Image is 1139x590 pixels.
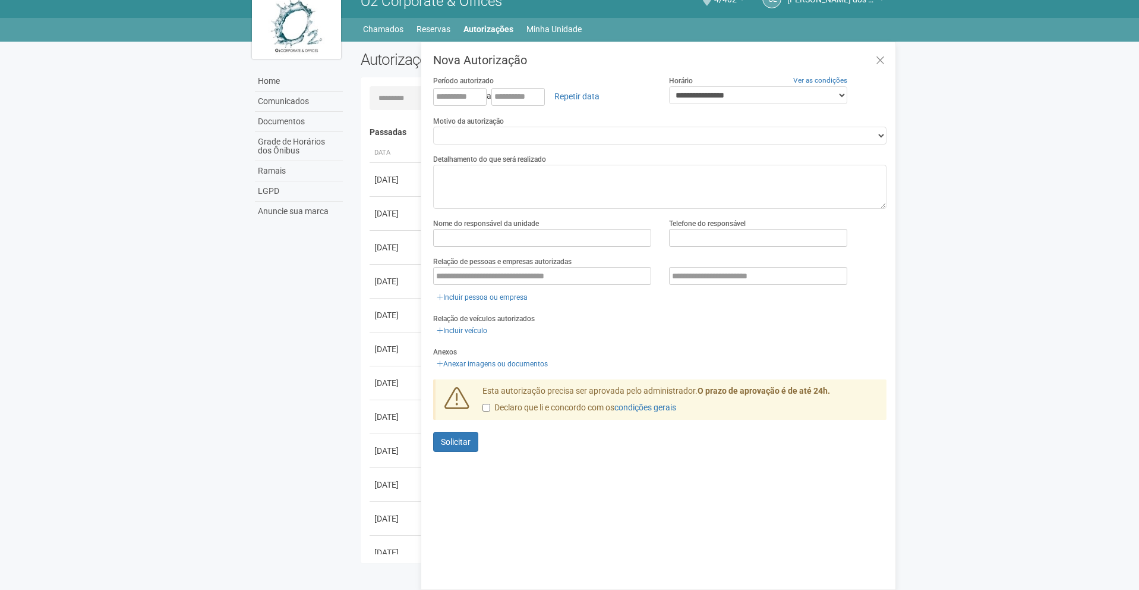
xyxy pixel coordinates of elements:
a: Grade de Horários dos Ônibus [255,132,343,161]
h3: Nova Autorização [433,54,886,66]
div: [DATE] [374,445,418,457]
div: [DATE] [374,174,418,186]
div: [DATE] [374,377,418,389]
span: Solicitar [441,437,471,447]
a: LGPD [255,181,343,202]
a: Minha Unidade [526,21,582,37]
a: Reservas [417,21,450,37]
a: Ramais [255,161,343,181]
a: Anuncie sua marca [255,202,343,221]
label: Nome do responsável da unidade [433,218,539,229]
button: Solicitar [433,432,478,452]
label: Declaro que li e concordo com os [482,402,676,414]
a: Chamados [363,21,403,37]
label: Motivo da autorização [433,116,504,127]
input: Declaro que li e concordo com oscondições gerais [482,404,490,412]
label: Período autorizado [433,76,494,86]
label: Relação de veículos autorizados [433,313,535,324]
div: [DATE] [374,479,418,491]
div: [DATE] [374,411,418,423]
a: Ver as condições [793,76,847,84]
h2: Autorizações [361,51,615,68]
label: Horário [669,76,693,86]
a: Incluir veículo [433,324,491,337]
a: Documentos [255,112,343,132]
div: [DATE] [374,547,418,558]
div: [DATE] [374,309,418,321]
div: Esta autorização precisa ser aprovada pelo administrador. [474,385,887,420]
label: Anexos [433,347,457,357]
h4: Passadas [370,128,879,137]
a: Repetir data [547,86,607,106]
label: Telefone do responsável [669,218,746,229]
a: condições gerais [614,403,676,412]
div: [DATE] [374,513,418,525]
div: [DATE] [374,241,418,253]
a: Autorizações [463,21,513,37]
div: [DATE] [374,343,418,355]
div: a [433,86,651,106]
a: Comunicados [255,92,343,112]
a: Home [255,71,343,92]
strong: O prazo de aprovação é de até 24h. [698,386,830,396]
div: [DATE] [374,208,418,219]
a: Anexar imagens ou documentos [433,357,551,371]
th: Data [370,143,423,163]
div: [DATE] [374,275,418,287]
a: Incluir pessoa ou empresa [433,291,531,304]
label: Detalhamento do que será realizado [433,154,546,165]
label: Relação de pessoas e empresas autorizadas [433,256,572,267]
